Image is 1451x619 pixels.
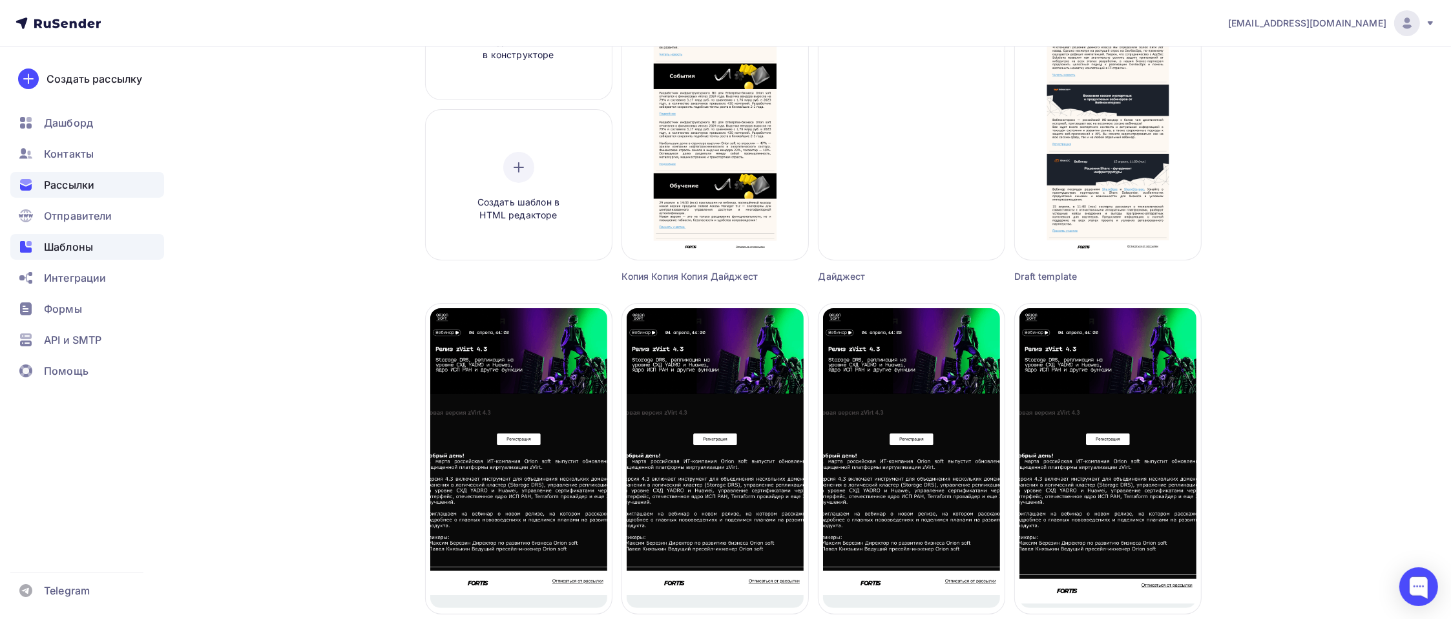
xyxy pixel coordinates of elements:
a: [EMAIL_ADDRESS][DOMAIN_NAME] [1228,10,1435,36]
a: Шаблоны [10,234,164,260]
div: Draft template [1015,270,1154,283]
span: Дашборд [44,115,93,131]
a: Дашборд [10,110,164,136]
a: Рассылки [10,172,164,198]
span: Рассылки [44,177,94,193]
span: [EMAIL_ADDRESS][DOMAIN_NAME] [1228,17,1386,30]
a: Формы [10,296,164,322]
div: Создать рассылку [47,71,142,87]
span: Создать шаблон в конструкторе [457,36,580,62]
span: Шаблоны [44,239,93,255]
div: Копия Копия Копия Дайджест [622,270,762,283]
span: Формы [44,301,82,317]
span: Отправители [44,208,112,224]
a: Отправители [10,203,164,229]
span: Создать шаблон в HTML редакторе [457,196,580,222]
a: Контакты [10,141,164,167]
span: Telegram [44,583,90,598]
span: Помощь [44,363,89,379]
span: Интеграции [44,270,106,286]
span: Контакты [44,146,94,162]
span: API и SMTP [44,332,101,348]
div: Дайджест [819,270,958,283]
